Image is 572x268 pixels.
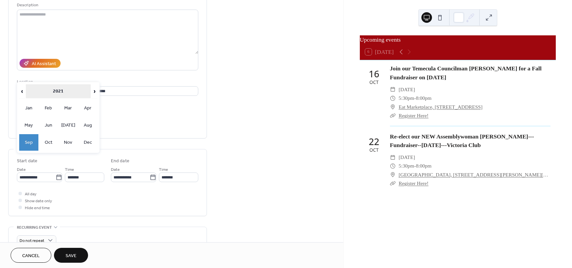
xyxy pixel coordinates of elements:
a: Eat Marketplace, [STREET_ADDRESS] [399,103,482,111]
span: Do not repeat [20,237,44,245]
button: AI Assistant [20,59,61,68]
div: 16 [369,69,379,79]
a: [GEOGRAPHIC_DATA], [STREET_ADDRESS][PERSON_NAME][US_STATE] [399,171,550,179]
div: ​ [390,111,396,120]
td: Apr [78,100,98,116]
span: - [414,94,416,102]
div: Start date [17,158,37,165]
a: Register Here! [399,113,428,118]
a: Register Here! [399,180,428,186]
a: Re-elect our NEW Assemblywoman [PERSON_NAME]---Fundraiser--[DATE]---Victoria Club [390,133,534,148]
span: - [414,162,416,170]
td: Nov [59,134,78,151]
span: Time [159,166,168,173]
button: Cancel [11,248,51,263]
div: ​ [390,153,396,162]
div: ​ [390,171,396,179]
div: AI Assistant [32,60,56,67]
button: Save [54,248,88,263]
span: Date [111,166,120,173]
td: May [19,117,38,134]
td: Aug [78,117,98,134]
div: Oct [369,148,379,152]
span: 8:00pm [416,94,431,102]
div: End date [111,158,129,165]
td: Sep [19,134,38,151]
div: Upcoming events [360,35,556,44]
span: [DATE] [399,85,415,94]
span: Hide end time [25,205,50,211]
div: ​ [390,179,396,188]
div: ​ [390,103,396,111]
a: Join our Temecula Councilman [PERSON_NAME] for a Fall Fundraiser on [DATE] [390,65,542,80]
td: Dec [78,134,98,151]
td: Jun [39,117,58,134]
span: 8:00pm [416,162,431,170]
span: 5:30pm [399,162,414,170]
td: Jan [19,100,38,116]
span: Date [17,166,26,173]
span: Save [66,252,76,259]
span: Show date only [25,198,52,205]
div: 22 [369,137,379,146]
div: Location [17,78,197,85]
span: [DATE] [399,153,415,162]
div: ​ [390,162,396,170]
div: Description [17,2,197,9]
td: Oct [39,134,58,151]
span: › [92,85,97,98]
span: Time [65,166,74,173]
div: ​ [390,85,396,94]
td: Feb [39,100,58,116]
span: ‹ [20,85,25,98]
div: Oct [369,80,379,85]
span: 5:30pm [399,94,414,102]
th: 2021 [26,84,91,98]
span: Cancel [22,252,40,259]
span: All day [25,191,36,198]
span: Date and time [17,146,46,153]
div: ​ [390,94,396,102]
td: Mar [59,100,78,116]
td: [DATE] [59,117,78,134]
span: Recurring event [17,224,52,231]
